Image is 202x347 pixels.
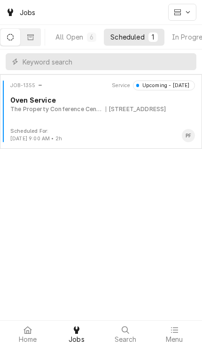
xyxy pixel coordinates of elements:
[139,82,189,89] div: Upcoming - [DATE]
[10,105,103,113] div: Object Subtext Primary
[55,32,83,42] div: All Open
[10,128,62,135] div: Object Extra Context Footer Label
[4,128,198,143] div: Card Footer
[110,32,144,42] div: Scheduled
[23,53,192,70] input: Keyword search
[10,128,62,143] div: Card Footer Extra Context
[106,105,166,113] div: Object Subtext Secondary
[19,336,37,343] span: Home
[115,336,137,343] span: Search
[53,323,101,345] a: Jobs
[69,336,85,343] span: Jobs
[182,129,195,142] div: Card Footer Primary Content
[150,323,198,345] a: Menu
[89,32,94,42] div: 6
[4,95,198,113] div: Card Body
[4,323,52,345] a: Home
[182,129,195,142] div: Phil Fry's Avatar
[166,336,183,343] span: Menu
[10,95,195,105] div: Object Title
[101,323,149,345] a: Search
[10,135,62,143] div: Object Extra Context Footer Value
[112,81,195,90] div: Card Header Secondary Content
[10,82,35,89] div: Object ID
[4,81,198,90] div: Card Header
[150,32,156,42] div: 1
[112,82,131,89] div: Object Extra Context Header
[182,129,195,142] div: PF
[133,81,195,90] div: Object Status
[10,105,195,113] div: Object Subtext
[10,81,43,90] div: Card Header Primary Content
[10,136,62,142] span: [DATE] 9:00 AM • 2h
